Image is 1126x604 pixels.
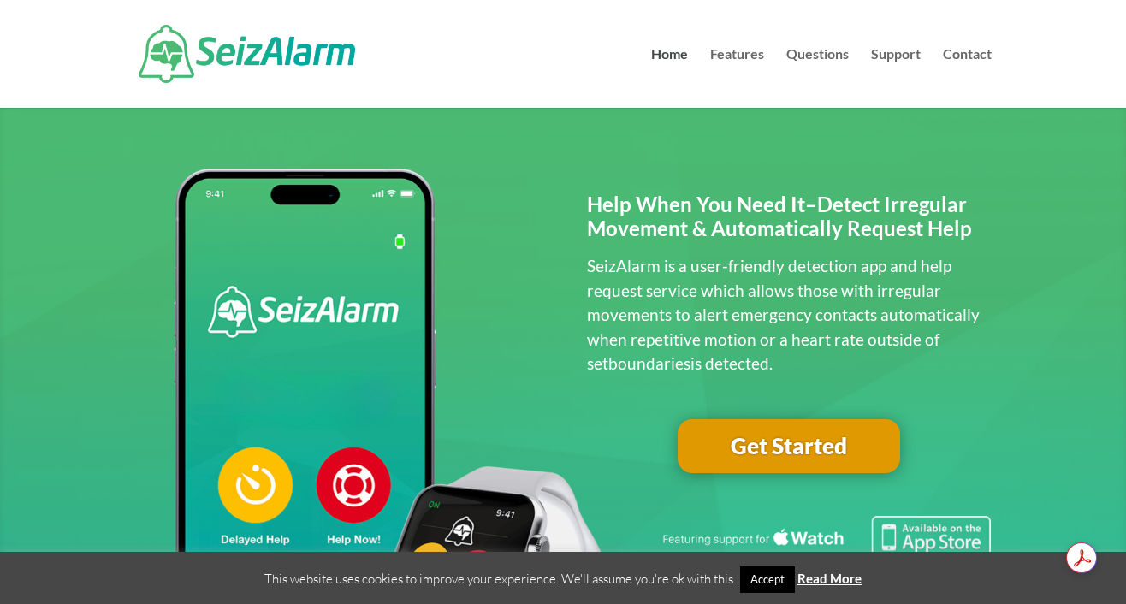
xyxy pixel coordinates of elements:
a: Features [710,48,764,108]
a: Home [651,48,688,108]
p: SeizAlarm is a user-friendly detection app and help request service which allows those with irreg... [587,254,992,376]
iframe: Help widget launcher [974,537,1107,585]
a: Read More [797,571,862,586]
a: Questions [786,48,849,108]
a: Support [871,48,921,108]
a: Get Started [678,419,900,474]
span: boundaries [608,353,690,373]
a: Featuring seizure detection support for the Apple Watch [660,542,992,562]
a: Accept [740,566,795,593]
a: Contact [943,48,992,108]
h2: Help When You Need It–Detect Irregular Movement & Automatically Request Help [587,192,992,251]
img: SeizAlarm [139,25,355,83]
span: This website uses cookies to improve your experience. We'll assume you're ok with this. [264,571,862,587]
img: Seizure detection available in the Apple App Store. [660,516,992,559]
